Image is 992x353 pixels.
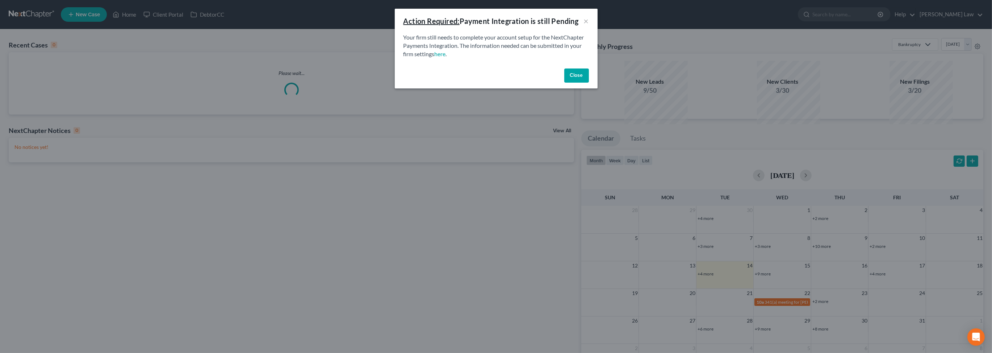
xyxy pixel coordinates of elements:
button: Close [564,68,589,83]
p: Your firm still needs to complete your account setup for the NextChapter Payments Integration. Th... [403,33,589,58]
div: Payment Integration is still Pending [403,16,579,26]
a: here [435,50,446,57]
div: Open Intercom Messenger [967,328,985,346]
u: Action Required: [403,17,460,25]
button: × [584,17,589,25]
